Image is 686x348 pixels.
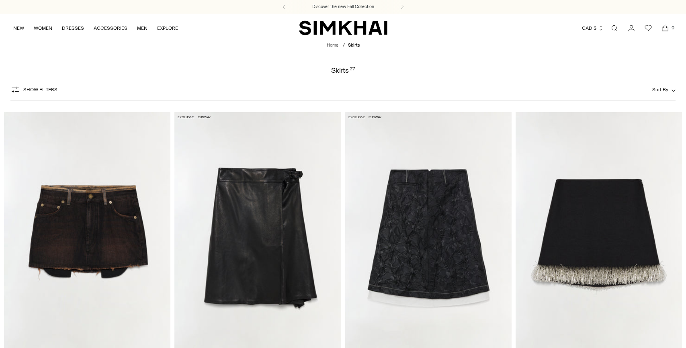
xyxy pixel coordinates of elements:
h1: Skirts [331,67,355,74]
a: Discover the new Fall Collection [312,4,374,10]
span: 0 [669,24,676,31]
span: Skirts [348,43,360,48]
button: Sort By [652,85,676,94]
a: Open cart modal [657,20,673,36]
a: SIMKHAI [299,20,387,36]
a: Go to the account page [623,20,639,36]
a: NEW [13,19,24,37]
a: EXPLORE [157,19,178,37]
nav: breadcrumbs [327,42,360,49]
span: Show Filters [23,87,57,92]
a: MEN [137,19,147,37]
button: CAD $ [582,19,604,37]
a: Home [327,43,338,48]
span: Sort By [652,87,668,92]
a: ACCESSORIES [94,19,127,37]
a: WOMEN [34,19,52,37]
button: Show Filters [10,83,57,96]
div: / [343,42,345,49]
div: 27 [350,67,355,74]
a: DRESSES [62,19,84,37]
a: Wishlist [640,20,656,36]
a: Open search modal [606,20,623,36]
